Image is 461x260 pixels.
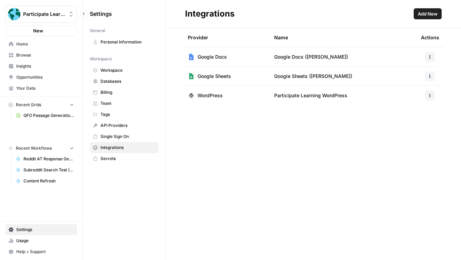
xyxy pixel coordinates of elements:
[185,8,234,19] div: Integrations
[188,28,208,47] div: Provider
[274,92,347,99] span: Participate Learning WordPress
[6,246,77,257] button: Help + Support
[198,73,231,80] span: Google Sheets
[16,85,74,91] span: Your Data
[100,111,155,118] span: Tags
[6,72,77,83] a: Opportunities
[90,28,105,34] span: General
[100,133,155,140] span: Single Sign On
[198,92,223,99] span: WordPress
[100,144,155,151] span: Integrations
[16,249,74,255] span: Help + Support
[6,143,77,153] button: Recent Workflows
[90,56,112,62] span: Workspace
[100,122,155,129] span: API Providers
[90,142,159,153] a: Integrations
[188,53,195,60] img: Google Docs
[198,53,227,60] span: Google Docs
[100,100,155,107] span: Team
[100,78,155,84] span: Databases
[90,131,159,142] a: Single Sign On
[421,28,439,47] div: Actions
[23,178,74,184] span: Content Refresh
[23,167,74,173] span: Subreddit Search Test (Do not run)
[274,73,352,80] span: Google Sheets ([PERSON_NAME])
[33,27,43,34] span: New
[6,100,77,110] button: Recent Grids
[90,65,159,76] a: Workspace
[100,39,155,45] span: Personal Information
[6,83,77,94] a: Your Data
[6,39,77,50] a: Home
[414,8,442,19] button: Add New
[8,8,20,20] img: Participate Learning Logo
[16,102,41,108] span: Recent Grids
[100,67,155,73] span: Workspace
[418,10,438,17] span: Add New
[13,176,77,187] a: Content Refresh
[6,224,77,235] a: Settings
[90,98,159,109] a: Team
[13,153,77,164] a: Reddit AT Response Generator
[16,145,52,151] span: Recent Workflows
[90,109,159,120] a: Tags
[23,156,74,162] span: Reddit AT Response Generator
[274,28,410,47] div: Name
[13,110,77,121] a: QFO Passage Generation Grid
[16,41,74,47] span: Home
[16,63,74,69] span: Insights
[6,50,77,61] a: Browse
[16,52,74,58] span: Browse
[90,120,159,131] a: API Providers
[90,37,159,48] a: Personal Information
[16,74,74,80] span: Opportunities
[90,76,159,87] a: Databases
[6,235,77,246] a: Usage
[6,26,77,36] button: New
[100,89,155,96] span: Billing
[6,6,77,23] button: Workspace: Participate Learning
[16,227,74,233] span: Settings
[188,73,195,80] img: Google Sheets
[23,11,65,18] span: Participate Learning
[100,156,155,162] span: Secrets
[6,61,77,72] a: Insights
[188,92,195,99] img: WordPress
[90,153,159,164] a: Secrets
[16,238,74,244] span: Usage
[274,53,348,60] span: Google Docs ([PERSON_NAME])
[90,87,159,98] a: Billing
[13,164,77,176] a: Subreddit Search Test (Do not run)
[90,10,112,18] span: Settings
[23,112,74,119] span: QFO Passage Generation Grid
